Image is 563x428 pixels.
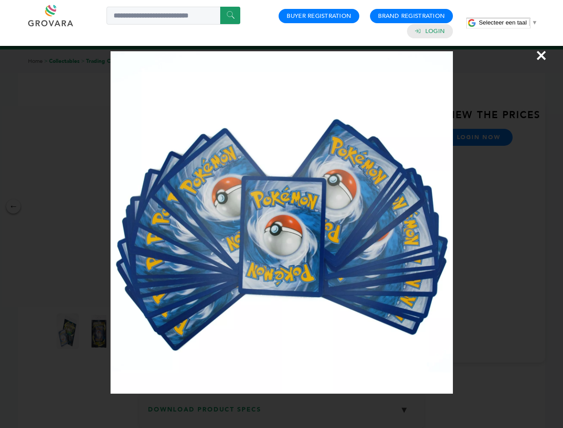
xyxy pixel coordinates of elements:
[287,12,351,20] a: Buyer Registration
[107,7,240,25] input: Search a product or brand...
[425,27,445,35] a: Login
[532,19,538,26] span: ▼
[479,19,538,26] a: Selecteer een taal​
[111,51,453,394] img: Image Preview
[479,19,526,26] span: Selecteer een taal
[535,43,547,68] span: ×
[378,12,445,20] a: Brand Registration
[529,19,530,26] span: ​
